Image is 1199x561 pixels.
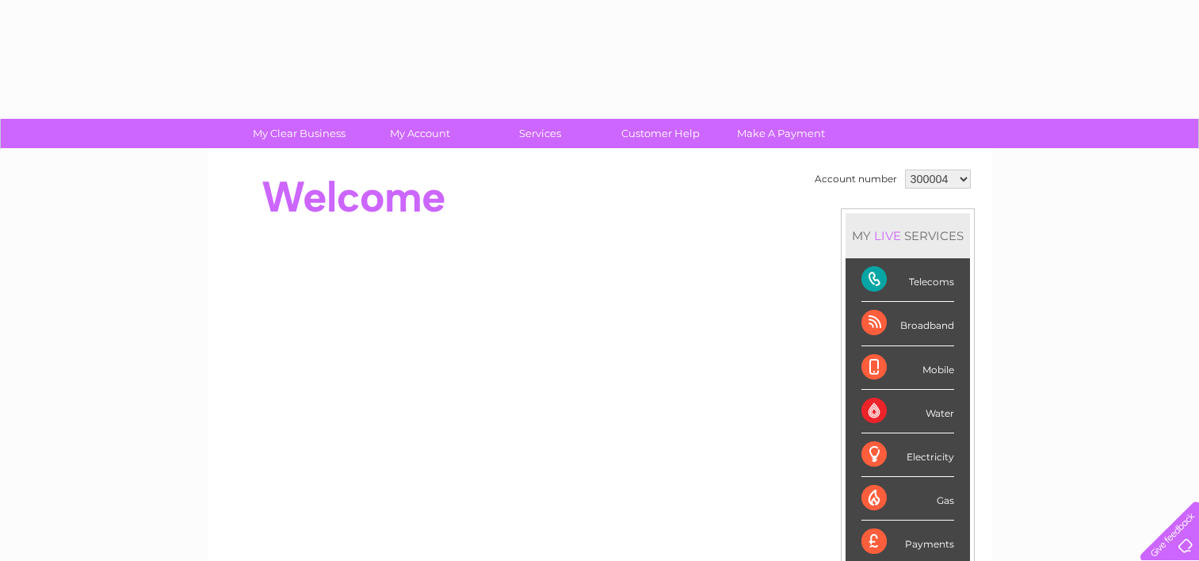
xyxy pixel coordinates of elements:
div: Water [861,390,954,433]
div: Telecoms [861,258,954,302]
div: Broadband [861,302,954,345]
a: My Account [354,119,485,148]
td: Account number [811,166,901,193]
a: Make A Payment [716,119,846,148]
div: MY SERVICES [846,213,970,258]
div: Mobile [861,346,954,390]
div: Gas [861,477,954,521]
div: Electricity [861,433,954,477]
a: Customer Help [595,119,726,148]
div: LIVE [871,228,904,243]
a: My Clear Business [234,119,365,148]
a: Services [475,119,605,148]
